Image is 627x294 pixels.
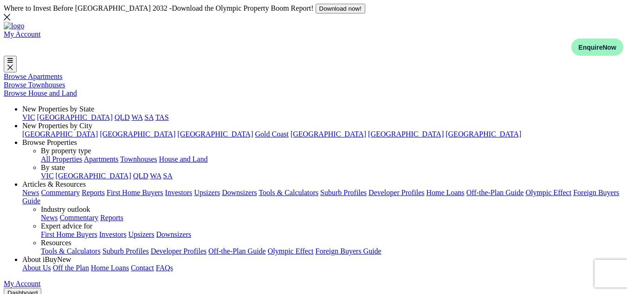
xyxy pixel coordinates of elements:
[208,247,266,255] a: Off-the-Plan Guide
[37,113,113,121] a: [GEOGRAPHIC_DATA]
[59,214,98,222] a: Commentary
[4,280,41,287] a: account
[156,264,173,272] a: FAQs
[291,130,366,138] a: [GEOGRAPHIC_DATA]
[82,189,105,196] a: Reports
[316,4,365,13] button: Download now!
[41,147,91,155] a: By property type
[22,264,51,272] a: About Us
[155,113,169,121] a: TAS
[22,105,94,113] a: New Properties by State
[22,138,77,146] a: Browse Properties
[41,155,82,163] a: All Properties
[41,222,92,230] a: Expert advice for
[571,39,623,56] button: EnquireNow
[427,189,465,196] a: Home Loans
[22,122,92,130] a: New Properties by City
[53,264,89,272] a: Off the Plan
[165,189,193,196] a: Investors
[368,130,444,138] a: [GEOGRAPHIC_DATA]
[84,155,118,163] a: Apartments
[4,81,65,89] a: Browse Townhouses
[177,130,253,138] a: [GEOGRAPHIC_DATA]
[41,247,101,255] a: Tools & Calculators
[268,247,314,255] a: Olympic Effect
[103,247,149,255] a: Suburb Profiles
[320,189,367,196] a: Suburb Profiles
[4,22,623,30] a: navigations
[172,4,313,12] span: Download the Olympic Property Boom Report!
[22,113,35,121] a: VIC
[41,189,80,196] a: Commentary
[150,172,161,180] a: WA
[466,189,524,196] a: Off-the-Plan Guide
[107,189,163,196] a: First Home Buyers
[255,130,288,138] a: Gold Coast
[316,247,381,255] a: Foreign Buyers Guide
[100,214,123,222] a: Reports
[41,239,71,247] a: Resources
[151,247,207,255] a: Developer Profiles
[4,22,24,30] img: logo
[22,189,39,196] a: News
[602,44,616,51] span: Now
[41,172,54,180] a: VIC
[41,230,97,238] a: First Home Buyers
[131,264,154,272] a: Contact
[446,130,521,138] a: [GEOGRAPHIC_DATA]
[4,72,63,80] a: Browse Apartments
[163,172,172,180] a: SA
[22,130,98,138] a: [GEOGRAPHIC_DATA]
[222,189,257,196] a: Downsizers
[156,230,191,238] a: Downsizers
[4,30,41,38] a: account
[4,89,77,97] a: Browse House and Land
[22,189,619,205] a: Foreign Buyers Guide
[99,230,127,238] a: Investors
[91,264,129,272] a: Home Loans
[41,214,58,222] a: News
[525,189,571,196] a: Olympic Effect
[128,230,154,238] a: Upsizers
[115,113,130,121] a: QLD
[368,189,424,196] a: Developer Profiles
[259,189,318,196] a: Tools & Calculators
[144,113,154,121] a: SA
[159,155,208,163] a: House and Land
[100,130,175,138] a: [GEOGRAPHIC_DATA]
[194,189,220,196] a: Upsizers
[22,180,86,188] a: Articles & Resources
[41,205,90,213] a: Industry outlook
[41,163,65,171] a: By state
[131,113,142,121] a: WA
[4,4,316,12] span: Where to Invest Before [GEOGRAPHIC_DATA] 2032 -
[120,155,157,163] a: Townhouses
[22,255,71,263] a: About iBuyNew
[133,172,149,180] a: QLD
[56,172,131,180] a: [GEOGRAPHIC_DATA]
[4,56,17,72] button: Toggle navigation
